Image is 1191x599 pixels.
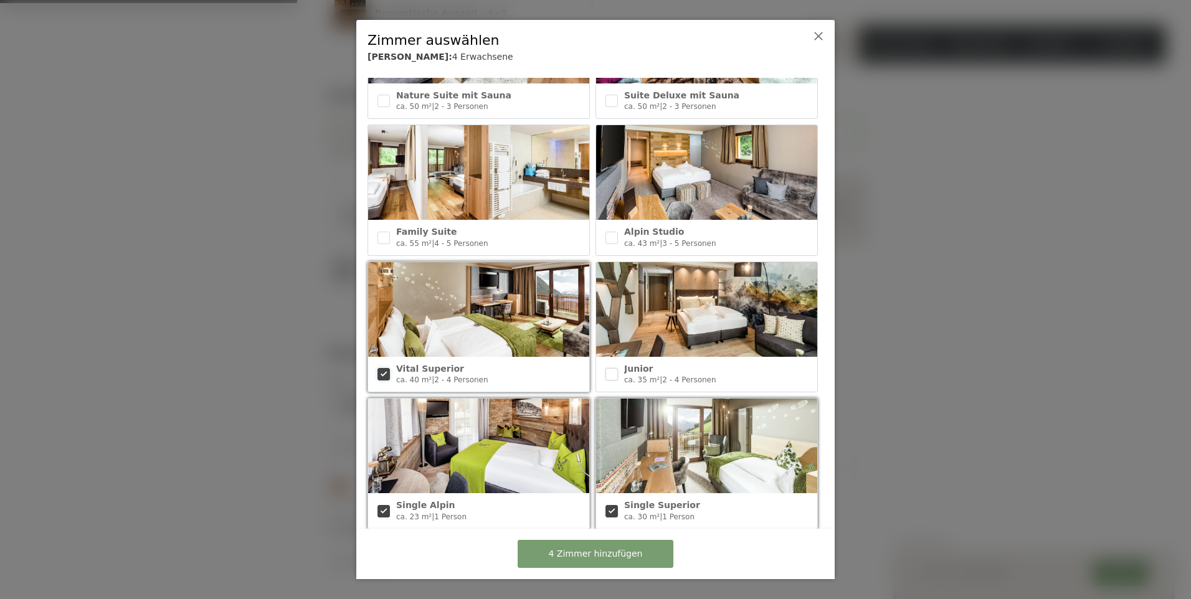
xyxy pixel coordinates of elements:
span: | [660,102,662,111]
span: 2 - 3 Personen [662,102,716,111]
span: 1 Person [662,512,695,521]
span: ca. 30 m² [624,512,660,521]
img: Junior [596,262,817,357]
span: 3 - 5 Personen [662,239,716,248]
span: Alpin Studio [624,227,684,237]
button: 4 Zimmer hinzufügen [518,540,673,568]
span: | [432,512,434,521]
span: 4 Erwachsene [452,52,513,62]
span: 1 Person [434,512,467,521]
span: ca. 43 m² [624,239,660,248]
span: ca. 50 m² [624,102,660,111]
span: | [432,239,434,248]
span: | [432,375,434,384]
span: | [660,239,662,248]
span: Vital Superior [396,364,464,374]
span: | [432,102,434,111]
span: Nature Suite mit Sauna [396,90,511,100]
div: Zimmer auswählen [368,31,785,50]
span: Single Superior [624,500,700,510]
span: ca. 50 m² [396,102,432,111]
span: ca. 35 m² [624,375,660,384]
span: 2 - 4 Personen [434,375,488,384]
span: ca. 40 m² [396,375,432,384]
img: Alpin Studio [596,125,817,220]
img: Vital Superior [368,262,589,357]
b: [PERSON_NAME]: [368,52,452,62]
img: Single Alpin [368,399,589,493]
span: Junior [624,364,653,374]
span: | [660,512,662,521]
span: ca. 23 m² [396,512,432,521]
span: Single Alpin [396,500,455,510]
span: 4 - 5 Personen [434,239,488,248]
span: Suite Deluxe mit Sauna [624,90,739,100]
img: Single Superior [596,399,817,493]
span: 2 - 3 Personen [434,102,488,111]
span: Family Suite [396,227,457,237]
span: 2 - 4 Personen [662,375,716,384]
span: | [660,375,662,384]
span: 4 Zimmer hinzufügen [549,548,643,560]
img: Family Suite [368,125,589,220]
span: ca. 55 m² [396,239,432,248]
